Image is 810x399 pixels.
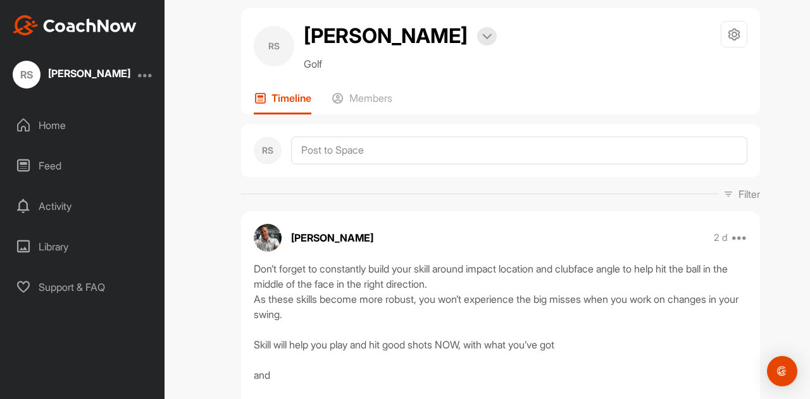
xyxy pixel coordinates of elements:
[48,68,130,78] div: [PERSON_NAME]
[254,224,282,252] img: avatar
[767,356,797,386] div: Open Intercom Messenger
[714,231,728,244] p: 2 d
[13,61,40,89] div: RS
[254,137,282,164] div: RS
[291,230,373,245] p: [PERSON_NAME]
[7,190,159,222] div: Activity
[271,92,311,104] p: Timeline
[304,56,497,71] p: Golf
[13,15,137,35] img: CoachNow
[482,34,492,40] img: arrow-down
[7,231,159,262] div: Library
[7,150,159,181] div: Feed
[349,92,392,104] p: Members
[7,271,159,303] div: Support & FAQ
[254,26,294,66] div: RS
[304,21,468,51] h2: [PERSON_NAME]
[7,109,159,141] div: Home
[738,187,760,202] p: Filter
